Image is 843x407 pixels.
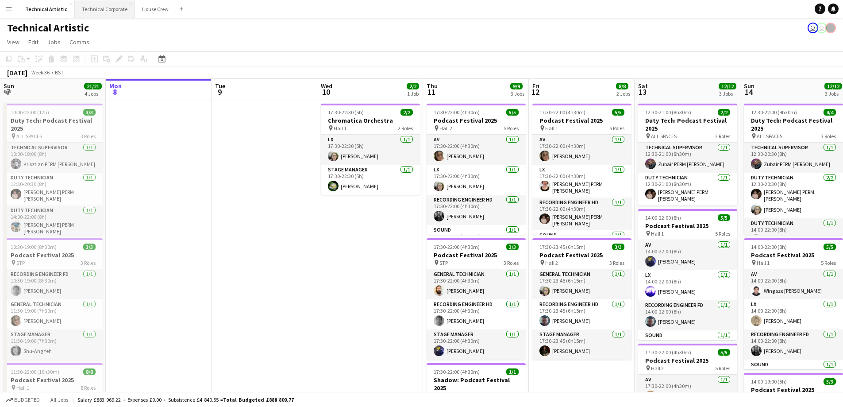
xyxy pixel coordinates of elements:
[506,368,519,375] span: 1/1
[808,23,818,33] app-user-avatar: Liveforce Admin
[398,125,413,132] span: 2 Roles
[4,251,103,259] h3: Podcast Festival 2025
[744,116,843,132] h3: Duty Tech: Podcast Festival 2025
[319,87,332,97] span: 10
[744,173,843,218] app-card-role: Duty Technician2/212:30-20:30 (8h)[PERSON_NAME] PERM [PERSON_NAME][PERSON_NAME]
[83,244,96,250] span: 3/3
[638,143,737,173] app-card-role: Technical Supervisor1/112:30-21:00 (8h30m)Zubair PERM [PERSON_NAME]
[400,109,413,116] span: 2/2
[69,38,89,46] span: Comms
[4,104,103,235] div: 10:00-22:00 (12h)3/3Duty Tech: Podcast Festival 2025 ALL SPACES3 RolesTechnical Supervisor1/110:0...
[506,109,519,116] span: 5/5
[4,143,103,173] app-card-role: Technical Supervisor1/110:00-18:00 (8h)Krisztian PERM [PERSON_NAME]
[825,23,836,33] app-user-avatar: Gabrielle Barr
[744,82,754,90] span: Sun
[532,269,631,299] app-card-role: General Technician1/117:30-23:45 (6h15m)[PERSON_NAME]
[532,251,631,259] h3: Podcast Festival 2025
[4,116,103,132] h3: Duty Tech: Podcast Festival 2025
[4,205,103,238] app-card-role: Duty Technician1/114:00-22:00 (8h)[PERSON_NAME] PERM [PERSON_NAME]
[427,299,526,329] app-card-role: Recording Engineer HD1/117:30-22:00 (4h30m)[PERSON_NAME]
[532,238,631,360] app-job-card: 17:30-23:45 (6h15m)3/3Podcast Festival 2025 Hall 23 RolesGeneral Technician1/117:30-23:45 (6h15m)...
[616,90,630,97] div: 2 Jobs
[616,83,628,89] span: 8/8
[2,87,14,97] span: 7
[532,329,631,360] app-card-role: Stage Manager1/117:30-23:45 (6h15m)[PERSON_NAME]
[427,269,526,299] app-card-role: General Technician1/117:30-22:00 (4h30m)[PERSON_NAME]
[751,244,787,250] span: 14:00-22:00 (8h)
[751,378,787,385] span: 14:00-19:00 (5h)
[83,368,96,375] span: 8/8
[427,165,526,195] app-card-role: LX1/117:30-22:00 (4h30m)[PERSON_NAME]
[7,68,27,77] div: [DATE]
[744,251,843,259] h3: Podcast Festival 2025
[638,104,737,205] app-job-card: 12:30-21:00 (8h30m)2/2Duty Tech: Podcast Festival 2025 ALL SPACES2 RolesTechnical Supervisor1/112...
[4,299,103,329] app-card-role: General Technician1/111:30-19:00 (7h30m)[PERSON_NAME]
[81,384,96,391] span: 8 Roles
[321,104,420,195] app-job-card: 17:30-22:30 (5h)2/2Chromatica Orchestra Hall 12 RolesLX1/117:30-22:30 (5h)[PERSON_NAME]Stage Mana...
[744,218,843,251] app-card-role: Duty Technician1/114:00-22:00 (8h)[PERSON_NAME] PERM [PERSON_NAME]
[4,173,103,205] app-card-role: Duty Technician1/112:30-20:30 (8h)[PERSON_NAME] PERM [PERSON_NAME]
[638,240,737,270] app-card-role: AV1/114:00-22:00 (8h)[PERSON_NAME]
[81,133,96,140] span: 3 Roles
[504,260,519,266] span: 3 Roles
[427,82,438,90] span: Thu
[434,109,480,116] span: 17:30-22:00 (4h30m)
[407,90,419,97] div: 1 Job
[824,244,836,250] span: 5/5
[824,378,836,385] span: 3/3
[744,299,843,329] app-card-role: LX1/114:00-22:00 (8h)[PERSON_NAME]
[77,396,294,403] div: Salary £883 969.22 + Expenses £0.00 + Subsistence £4 840.55 =
[751,109,797,116] span: 12:30-22:00 (9h30m)
[532,299,631,329] app-card-role: Recording Engineer HD1/117:30-23:45 (6h15m)[PERSON_NAME]
[612,109,624,116] span: 5/5
[638,173,737,205] app-card-role: Duty Technician1/112:30-21:00 (8h30m)[PERSON_NAME] PERM [PERSON_NAME]
[427,251,526,259] h3: Podcast Festival 2025
[427,195,526,225] app-card-role: Recording Engineer HD1/117:30-22:00 (4h30m)[PERSON_NAME]
[511,90,524,97] div: 3 Jobs
[427,329,526,360] app-card-role: Stage Manager1/117:30-22:00 (4h30m)[PERSON_NAME]
[637,87,648,97] span: 13
[645,109,691,116] span: 12:30-21:00 (8h30m)
[757,260,770,266] span: Hall 1
[28,38,38,46] span: Edit
[427,238,526,360] app-job-card: 17:30-22:00 (4h30m)3/3Podcast Festival 2025 STP3 RolesGeneral Technician1/117:30-22:00 (4h30m)[PE...
[427,225,526,255] app-card-role: Sound1/117:30-22:00 (4h30m)
[85,90,101,97] div: 4 Jobs
[545,125,558,132] span: Hall 1
[539,244,585,250] span: 17:30-23:45 (6h15m)
[821,260,836,266] span: 5 Roles
[7,21,89,35] h1: Technical Artistic
[744,104,843,235] app-job-card: 12:30-22:00 (9h30m)4/4Duty Tech: Podcast Festival 2025 ALL SPACES3 RolesTechnical Supervisor1/112...
[16,384,29,391] span: Hall 1
[715,133,730,140] span: 2 Roles
[638,209,737,340] app-job-card: 14:00-22:00 (8h)5/5Podcast Festival 2025 Hall 15 RolesAV1/114:00-22:00 (8h)[PERSON_NAME]LX1/114:0...
[719,83,736,89] span: 12/12
[609,125,624,132] span: 5 Roles
[638,375,737,405] app-card-role: AV1/117:30-22:00 (4h30m)[PERSON_NAME]
[427,104,526,235] app-job-card: 17:30-22:00 (4h30m)5/5Podcast Festival 2025 Hall 25 RolesAV1/117:30-22:00 (4h30m)[PERSON_NAME]LX1...
[651,365,664,372] span: Hall 2
[14,397,40,403] span: Budgeted
[321,116,420,124] h3: Chromatica Orchestra
[532,116,631,124] h3: Podcast Festival 2025
[4,269,103,299] app-card-role: Recording Engineer FD1/110:30-19:00 (8h30m)[PERSON_NAME]
[4,395,41,405] button: Budgeted
[718,349,730,356] span: 5/5
[651,133,677,140] span: ALL SPACES
[612,244,624,250] span: 3/3
[109,82,122,90] span: Mon
[532,198,631,230] app-card-role: Recording Engineer HD1/117:30-22:00 (4h30m)[PERSON_NAME] PERM [PERSON_NAME]
[47,38,61,46] span: Jobs
[638,222,737,230] h3: Podcast Festival 2025
[532,135,631,165] app-card-role: AV1/117:30-22:00 (4h30m)[PERSON_NAME]
[744,238,843,369] app-job-card: 14:00-22:00 (8h)5/5Podcast Festival 2025 Hall 15 RolesAV1/114:00-22:00 (8h)Wing sze [PERSON_NAME]...
[638,270,737,300] app-card-role: LX1/114:00-22:00 (8h)[PERSON_NAME]
[609,260,624,266] span: 3 Roles
[321,165,420,195] app-card-role: Stage Manager1/117:30-22:30 (5h)[PERSON_NAME]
